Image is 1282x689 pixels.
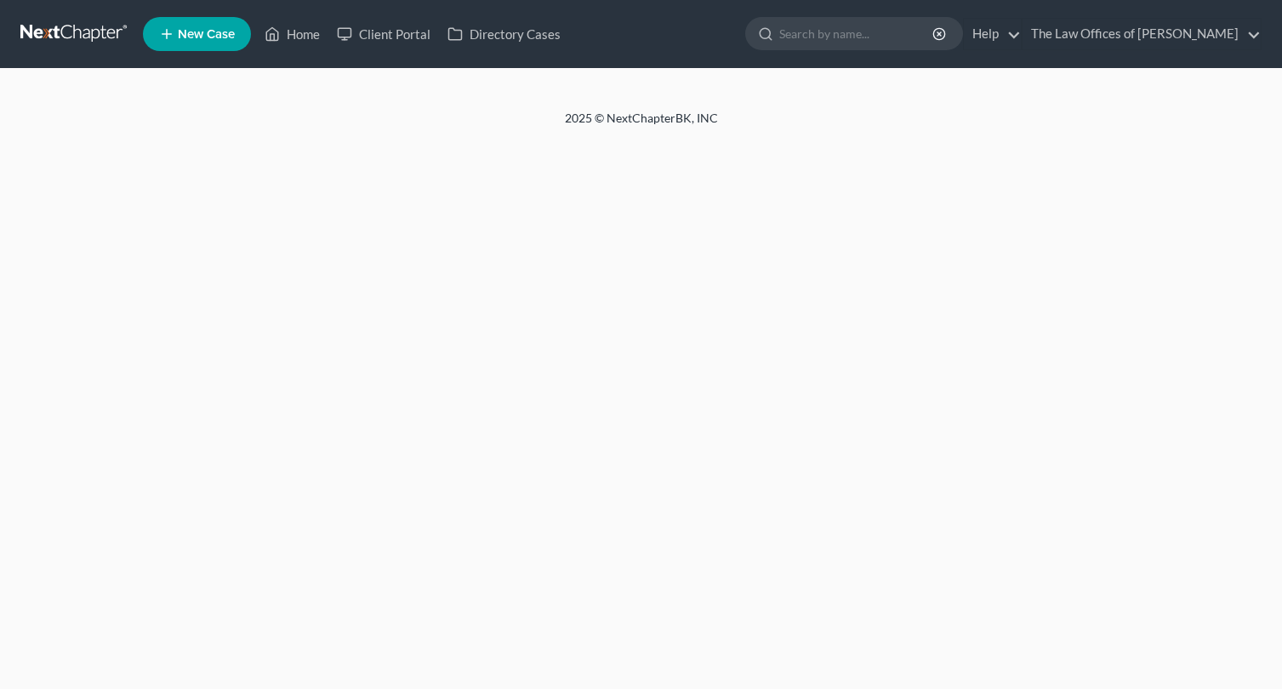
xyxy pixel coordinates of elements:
[256,19,328,49] a: Home
[1023,19,1261,49] a: The Law Offices of [PERSON_NAME]
[178,28,235,41] span: New Case
[964,19,1021,49] a: Help
[328,19,439,49] a: Client Portal
[157,110,1126,140] div: 2025 © NextChapterBK, INC
[779,18,935,49] input: Search by name...
[439,19,569,49] a: Directory Cases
